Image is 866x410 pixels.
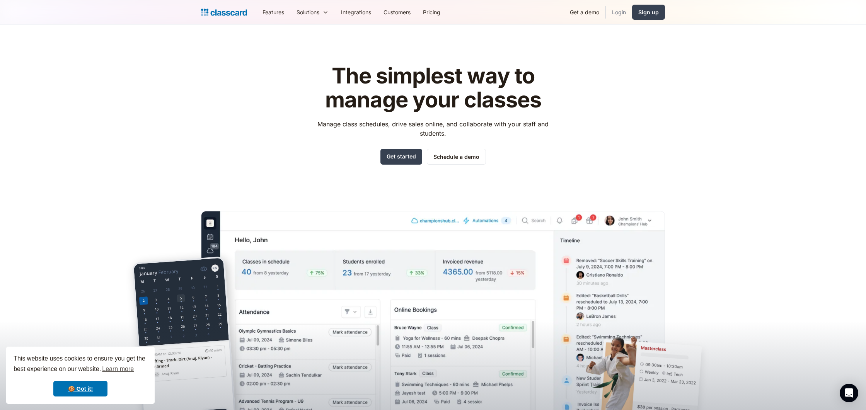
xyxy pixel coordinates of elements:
[310,64,556,112] h1: The simplest way to manage your classes
[380,149,422,165] a: Get started
[297,8,319,16] div: Solutions
[606,3,632,21] a: Login
[101,363,135,375] a: learn more about cookies
[638,8,659,16] div: Sign up
[201,7,247,18] a: Logo
[53,381,107,396] a: dismiss cookie message
[310,119,556,138] p: Manage class schedules, drive sales online, and collaborate with your staff and students.
[377,3,417,21] a: Customers
[632,5,665,20] a: Sign up
[564,3,605,21] a: Get a demo
[417,3,447,21] a: Pricing
[840,384,858,402] div: Open Intercom Messenger
[427,149,486,165] a: Schedule a demo
[256,3,290,21] a: Features
[290,3,335,21] div: Solutions
[335,3,377,21] a: Integrations
[6,347,155,404] div: cookieconsent
[14,354,147,375] span: This website uses cookies to ensure you get the best experience on our website.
